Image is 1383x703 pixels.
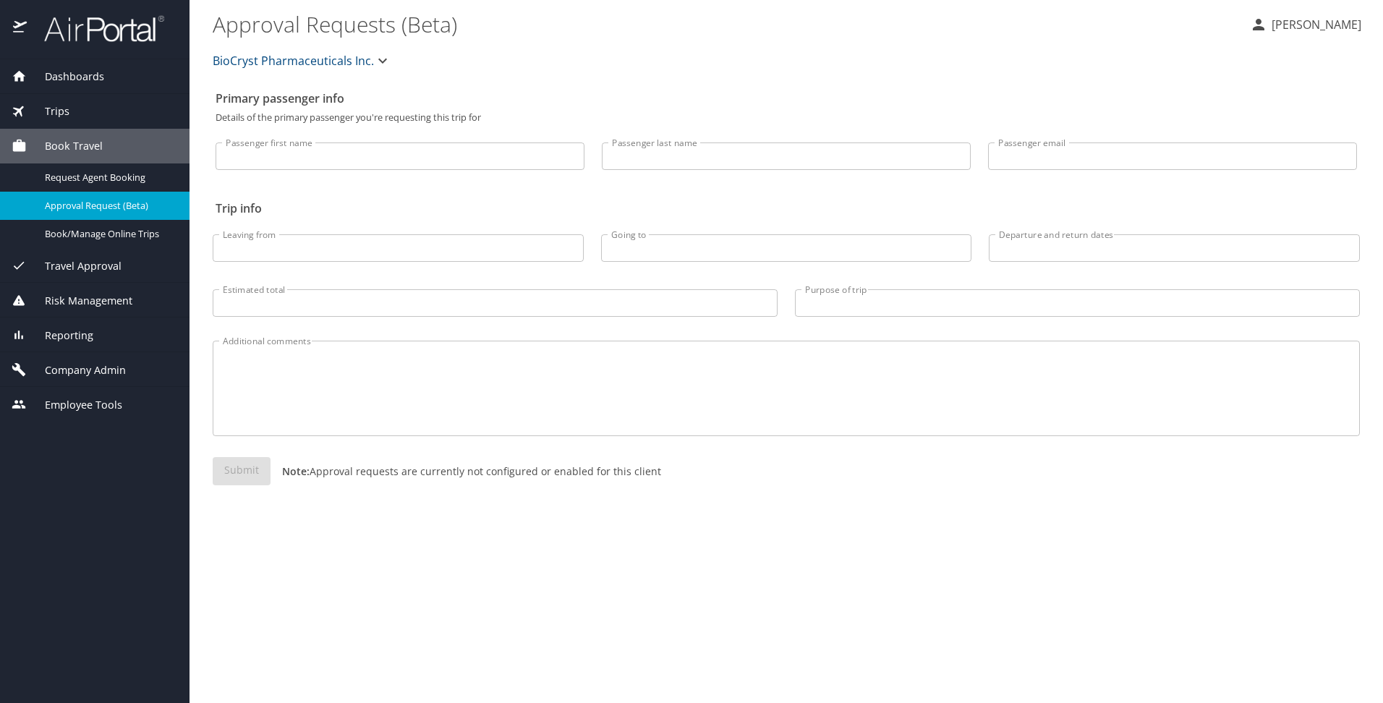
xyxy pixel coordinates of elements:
[28,14,164,43] img: airportal-logo.png
[27,69,104,85] span: Dashboards
[27,362,126,378] span: Company Admin
[213,1,1238,46] h1: Approval Requests (Beta)
[27,293,132,309] span: Risk Management
[1244,12,1367,38] button: [PERSON_NAME]
[1267,16,1361,33] p: [PERSON_NAME]
[45,199,172,213] span: Approval Request (Beta)
[27,328,93,344] span: Reporting
[27,103,69,119] span: Trips
[207,46,397,75] button: BioCryst Pharmaceuticals Inc.
[45,227,172,241] span: Book/Manage Online Trips
[13,14,28,43] img: icon-airportal.png
[216,197,1357,220] h2: Trip info
[213,51,374,71] span: BioCryst Pharmaceuticals Inc.
[282,464,310,478] strong: Note:
[27,258,122,274] span: Travel Approval
[27,138,103,154] span: Book Travel
[271,464,661,479] p: Approval requests are currently not configured or enabled for this client
[45,171,172,184] span: Request Agent Booking
[216,87,1357,110] h2: Primary passenger info
[27,397,122,413] span: Employee Tools
[216,113,1357,122] p: Details of the primary passenger you're requesting this trip for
